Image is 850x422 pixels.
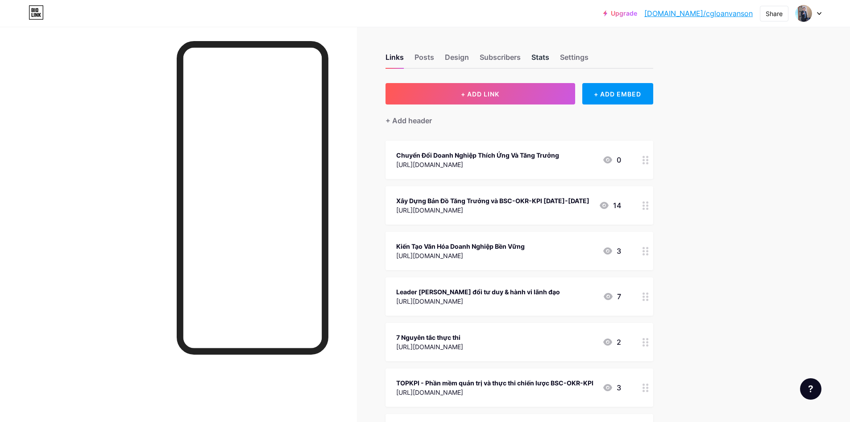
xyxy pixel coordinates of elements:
[603,291,621,302] div: 7
[386,115,432,126] div: + Add header
[396,196,589,205] div: Xây Dựng Bản Đồ Tăng Trưởng và BSC-OKR-KPI [DATE]-[DATE]
[396,333,463,342] div: 7 Nguyên tắc thực thi
[445,52,469,68] div: Design
[396,160,559,169] div: [URL][DOMAIN_NAME]
[396,251,525,260] div: [URL][DOMAIN_NAME]
[396,378,593,388] div: TOPKPI - Phần mềm quản trị và thực thi chiến lược BSC-OKR-KPI
[599,200,621,211] div: 14
[396,287,560,297] div: Leader [PERSON_NAME] đổi tư duy & hành vi lãnh đạo
[396,342,463,351] div: [URL][DOMAIN_NAME]
[480,52,521,68] div: Subscribers
[795,5,812,22] img: Sơn Loan
[396,150,559,160] div: Chuyển Đổi Doanh Nghiệp Thích Ứng Và Tăng Trưởng
[531,52,549,68] div: Stats
[396,388,593,397] div: [URL][DOMAIN_NAME]
[560,52,589,68] div: Settings
[396,297,560,306] div: [URL][DOMAIN_NAME]
[644,8,753,19] a: [DOMAIN_NAME]/cgloanvanson
[603,10,637,17] a: Upgrade
[386,52,404,68] div: Links
[415,52,434,68] div: Posts
[461,90,499,98] span: + ADD LINK
[396,205,589,215] div: [URL][DOMAIN_NAME]
[766,9,783,18] div: Share
[582,83,653,104] div: + ADD EMBED
[602,337,621,347] div: 2
[602,246,621,256] div: 3
[602,155,621,165] div: 0
[396,242,525,251] div: Kiến Tạo Văn Hóa Doanh Nghiệp Bền Vững
[602,382,621,393] div: 3
[386,83,575,104] button: + ADD LINK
